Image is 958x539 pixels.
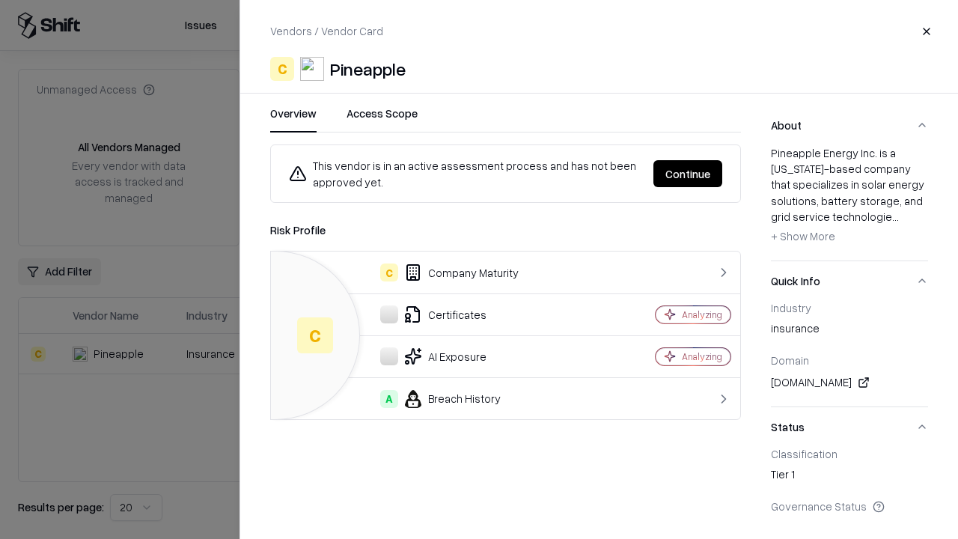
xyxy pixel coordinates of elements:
button: Access Scope [347,106,418,133]
span: ... [892,210,899,223]
div: Tier 1 [771,466,928,487]
div: Industry [771,301,928,314]
div: Risk Profile [270,221,741,239]
button: Status [771,407,928,447]
div: insurance [771,320,928,341]
div: A [380,390,398,408]
div: C [270,57,294,81]
div: Pineapple Energy Inc. is a [US_STATE]-based company that specializes in solar energy solutions, b... [771,145,928,249]
img: Pineapple [300,57,324,81]
div: Domain [771,353,928,367]
div: Classification [771,447,928,460]
div: C [297,317,333,353]
button: Overview [270,106,317,133]
div: Company Maturity [283,264,603,281]
div: Governance Status [771,499,928,513]
p: Vendors / Vendor Card [270,23,383,39]
div: Analyzing [682,308,722,321]
div: Breach History [283,390,603,408]
div: AI Exposure [283,347,603,365]
div: [DOMAIN_NAME] [771,374,928,392]
button: Continue [653,160,722,187]
div: About [771,145,928,261]
span: + Show More [771,229,835,243]
button: + Show More [771,225,835,249]
div: Pineapple [330,57,406,81]
div: Quick Info [771,301,928,406]
div: C [380,264,398,281]
div: This vendor is in an active assessment process and has not been approved yet. [289,157,641,190]
button: Quick Info [771,261,928,301]
div: Certificates [283,305,603,323]
div: Analyzing [682,350,722,363]
button: About [771,106,928,145]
